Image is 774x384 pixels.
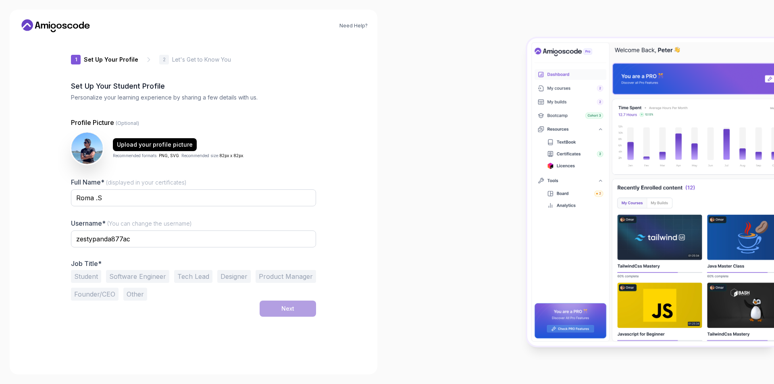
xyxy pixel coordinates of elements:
[159,153,179,158] span: PNG, SVG
[71,133,103,164] img: user profile image
[217,270,251,283] button: Designer
[113,138,197,151] button: Upload your profile picture
[71,259,316,268] p: Job Title*
[260,301,316,317] button: Next
[71,270,101,283] button: Student
[172,56,231,64] p: Let's Get to Know You
[106,270,169,283] button: Software Engineer
[527,38,774,345] img: Amigoscode Dashboard
[339,23,368,29] a: Need Help?
[71,288,119,301] button: Founder/CEO
[84,56,138,64] p: Set Up Your Profile
[163,57,166,62] p: 2
[174,270,212,283] button: Tech Lead
[219,153,243,158] span: 82px x 82px
[71,219,192,227] label: Username*
[281,305,294,313] div: Next
[71,189,316,206] input: Enter your Full Name
[75,57,77,62] p: 1
[256,270,316,283] button: Product Manager
[123,288,147,301] button: Other
[71,81,316,92] h2: Set Up Your Student Profile
[107,220,192,227] span: (You can change the username)
[106,179,187,186] span: (displayed in your certificates)
[71,118,316,127] p: Profile Picture
[113,153,244,159] p: Recommended formats: . Recommended size: .
[117,141,193,149] div: Upload your profile picture
[71,230,316,247] input: Enter your Username
[19,19,92,32] a: Home link
[116,120,139,126] span: (Optional)
[71,178,187,186] label: Full Name*
[71,93,316,102] p: Personalize your learning experience by sharing a few details with us.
